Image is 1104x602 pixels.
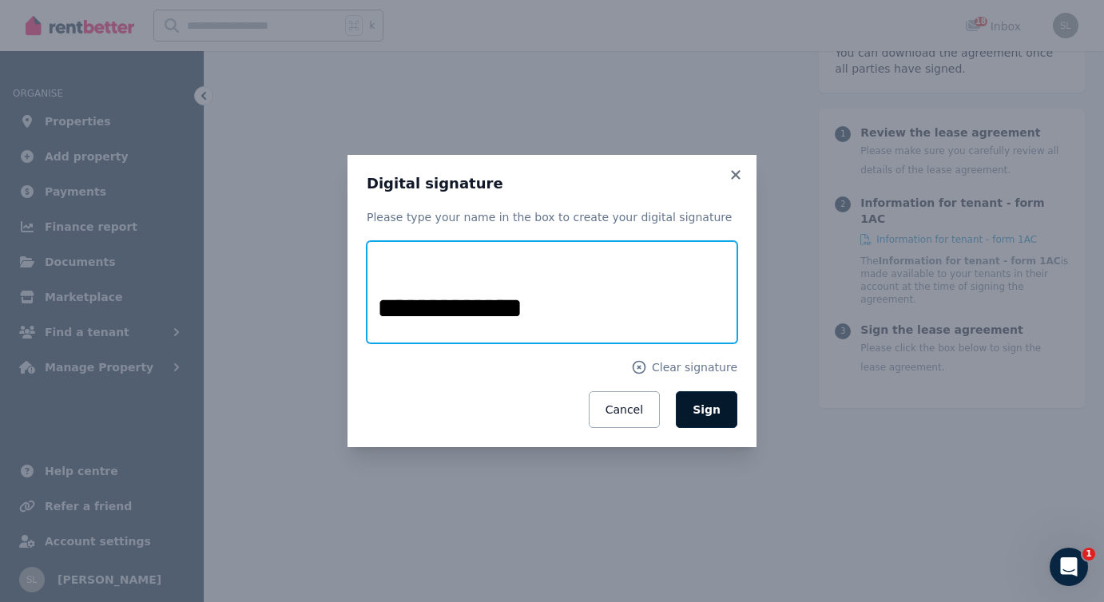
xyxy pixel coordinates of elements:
[1050,548,1088,586] iframe: Intercom live chat
[367,174,737,193] h3: Digital signature
[589,391,660,428] button: Cancel
[693,403,721,416] span: Sign
[1082,548,1095,560] span: 1
[367,209,737,225] p: Please type your name in the box to create your digital signature
[676,391,737,428] button: Sign
[652,359,737,375] span: Clear signature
